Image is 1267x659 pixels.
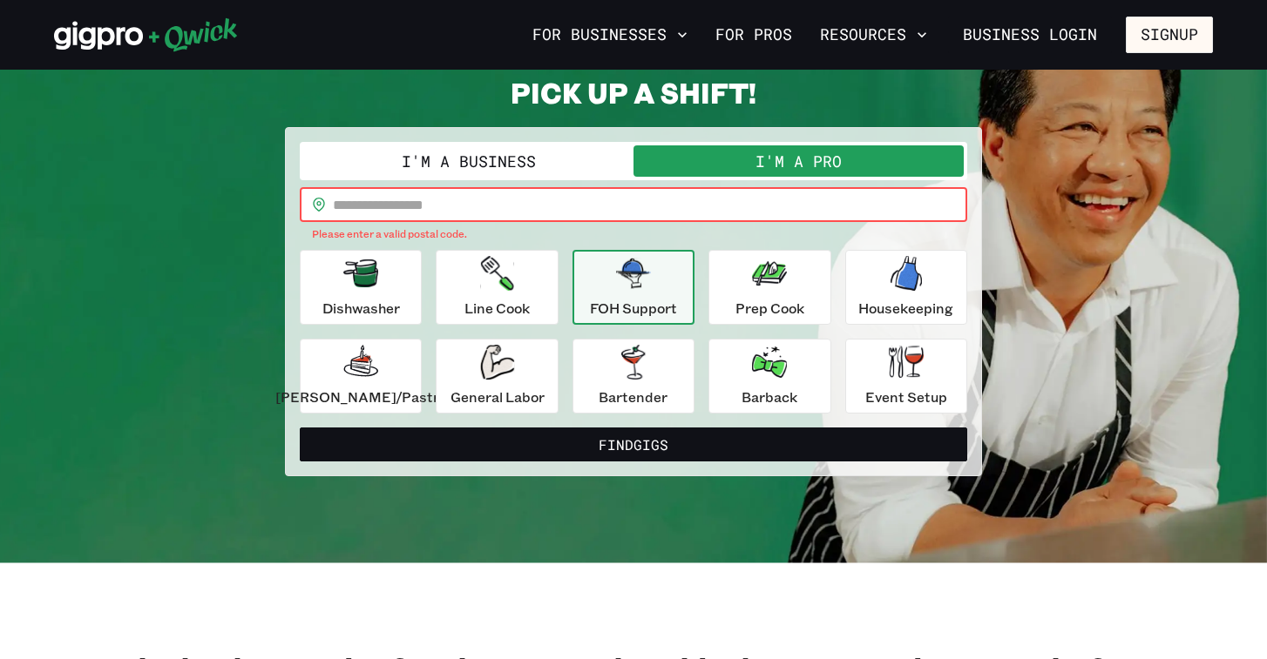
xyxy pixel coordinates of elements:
p: FOH Support [590,298,677,319]
button: [PERSON_NAME]/Pastry [300,339,422,414]
p: Dishwasher [322,298,400,319]
button: Signup [1126,17,1213,53]
button: Bartender [573,339,694,414]
button: I'm a Pro [633,145,964,177]
button: FindGigs [300,427,967,462]
button: Dishwasher [300,250,422,325]
a: For Pros [708,20,799,50]
button: Line Cook [436,250,558,325]
p: [PERSON_NAME]/Pastry [275,387,446,407]
button: For Businesses [525,20,694,50]
a: Business Login [948,17,1112,53]
button: I'm a Business [303,145,633,177]
button: Resources [813,20,934,50]
p: Prep Cook [735,298,804,319]
p: Bartender [599,387,667,407]
p: Line Cook [464,298,530,319]
p: Housekeeping [858,298,953,319]
p: Barback [742,387,797,407]
button: Barback [708,339,830,414]
p: Please enter a valid postal code. [312,225,955,243]
button: Housekeeping [845,250,967,325]
button: Event Setup [845,339,967,414]
p: Event Setup [865,387,947,407]
h2: PICK UP A SHIFT! [285,75,982,110]
button: Prep Cook [708,250,830,325]
p: General Labor [451,387,545,407]
button: FOH Support [573,250,694,325]
button: General Labor [436,339,558,414]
